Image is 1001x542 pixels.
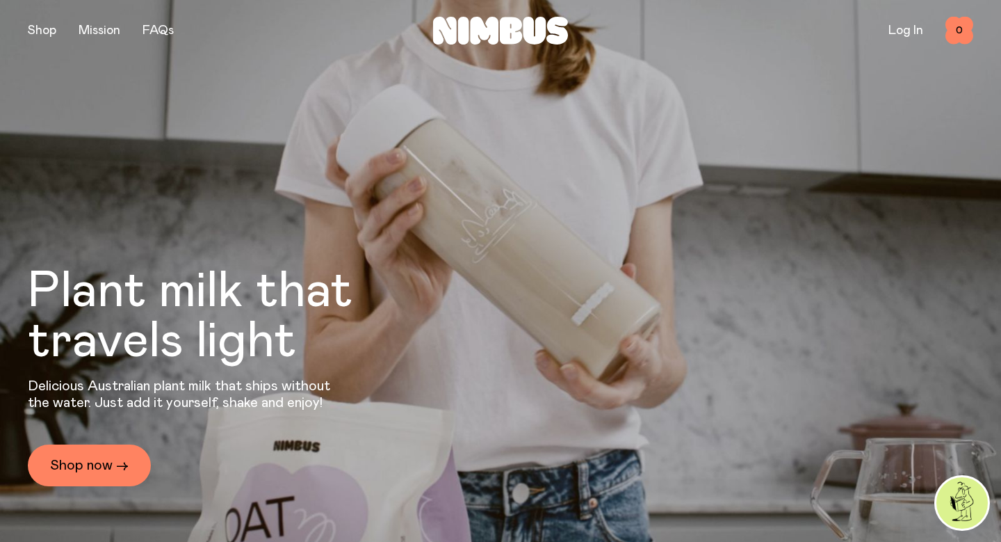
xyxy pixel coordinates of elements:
[79,24,120,37] a: Mission
[945,17,973,45] button: 0
[28,266,428,367] h1: Plant milk that travels light
[936,477,988,529] img: agent
[888,24,923,37] a: Log In
[28,445,151,486] a: Shop now →
[143,24,174,37] a: FAQs
[28,378,339,411] p: Delicious Australian plant milk that ships without the water. Just add it yourself, shake and enjoy!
